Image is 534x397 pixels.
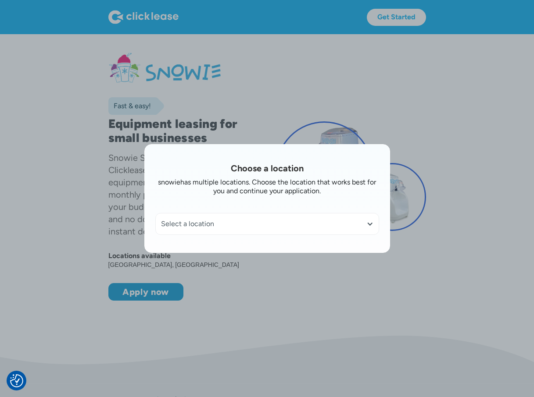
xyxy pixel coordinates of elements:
div: Select a location [161,220,373,228]
button: Consent Preferences [10,374,23,387]
div: has multiple locations. Choose the location that works best for you and continue your application. [180,178,376,195]
div: Select a location [156,213,379,234]
img: Revisit consent button [10,374,23,387]
h1: Choose a location [155,162,379,174]
div: snowie [158,178,180,186]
